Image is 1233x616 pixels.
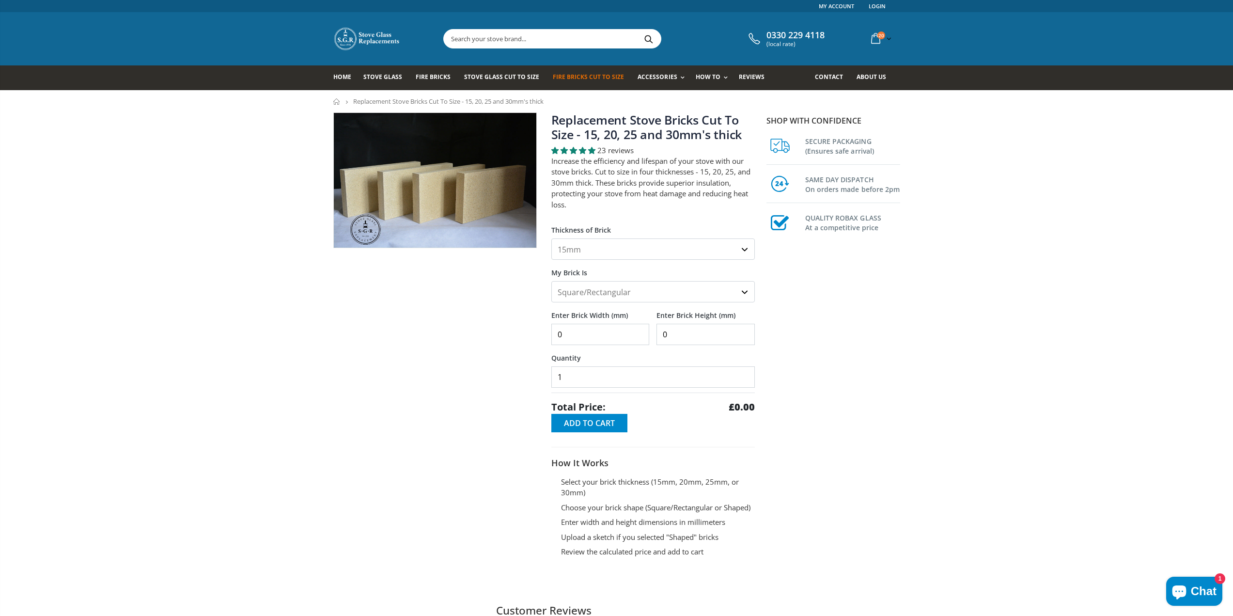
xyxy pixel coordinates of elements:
a: Replacement Stove Bricks Cut To Size - 15, 20, 25 and 30mm's thick [551,111,742,142]
input: Search your stove brand... [444,30,769,48]
a: Home [333,65,359,90]
img: 4_fire_bricks_1aa33a0b-dc7a-4843-b288-55f1aa0e36c3_800x_crop_center.jpeg [334,113,536,248]
a: How To [696,65,733,90]
label: Enter Brick Height (mm) [656,302,755,320]
a: Stove Glass Cut To Size [464,65,546,90]
a: Fire Bricks [416,65,458,90]
a: Reviews [739,65,772,90]
span: Contact [815,73,843,81]
span: 0330 229 4118 [766,30,825,41]
li: Review the calculated price and add to cart [561,546,755,557]
strong: £0.00 [729,400,755,414]
p: Increase the efficiency and lifespan of your stove with our stove bricks. Cut to size in four thi... [551,156,755,210]
span: Stove Glass [363,73,402,81]
span: Home [333,73,351,81]
span: Reviews [739,73,765,81]
span: Fire Bricks Cut To Size [553,73,624,81]
a: 0330 229 4118 (local rate) [746,30,825,47]
a: Accessories [638,65,689,90]
a: Contact [815,65,850,90]
span: 4.78 stars [551,145,597,155]
li: Choose your brick shape (Square/Rectangular or Shaped) [561,502,755,513]
span: 20 [877,32,885,39]
a: About us [857,65,893,90]
span: Add to Cart [564,418,615,428]
label: My Brick Is [551,260,755,277]
img: Stove Glass Replacement [333,27,401,51]
li: Enter width and height dimensions in millimeters [561,517,755,528]
a: Fire Bricks Cut To Size [553,65,631,90]
p: Shop with confidence [766,115,900,126]
button: Search [638,30,660,48]
li: Select your brick thickness (15mm, 20mm, 25mm, or 30mm) [561,476,755,498]
span: About us [857,73,886,81]
label: Thickness of Brick [551,217,755,235]
span: (local rate) [766,41,825,47]
a: Stove Glass [363,65,409,90]
h3: QUALITY ROBAX GLASS At a competitive price [805,211,900,233]
span: Stove Glass Cut To Size [464,73,539,81]
span: Accessories [638,73,677,81]
span: How To [696,73,720,81]
a: Home [333,98,341,105]
button: Add to Cart [551,414,627,432]
span: 23 reviews [597,145,634,155]
label: Quantity [551,345,755,363]
h3: How It Works [551,457,755,469]
h3: SECURE PACKAGING (Ensures safe arrival) [805,135,900,156]
li: Upload a sketch if you selected "Shaped" bricks [561,532,755,543]
a: 20 [867,29,893,48]
h3: SAME DAY DISPATCH On orders made before 2pm [805,173,900,194]
span: Total Price: [551,400,606,414]
span: Replacement Stove Bricks Cut To Size - 15, 20, 25 and 30mm's thick [353,97,544,106]
label: Enter Brick Width (mm) [551,302,650,320]
span: Fire Bricks [416,73,451,81]
inbox-online-store-chat: Shopify online store chat [1163,577,1225,608]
